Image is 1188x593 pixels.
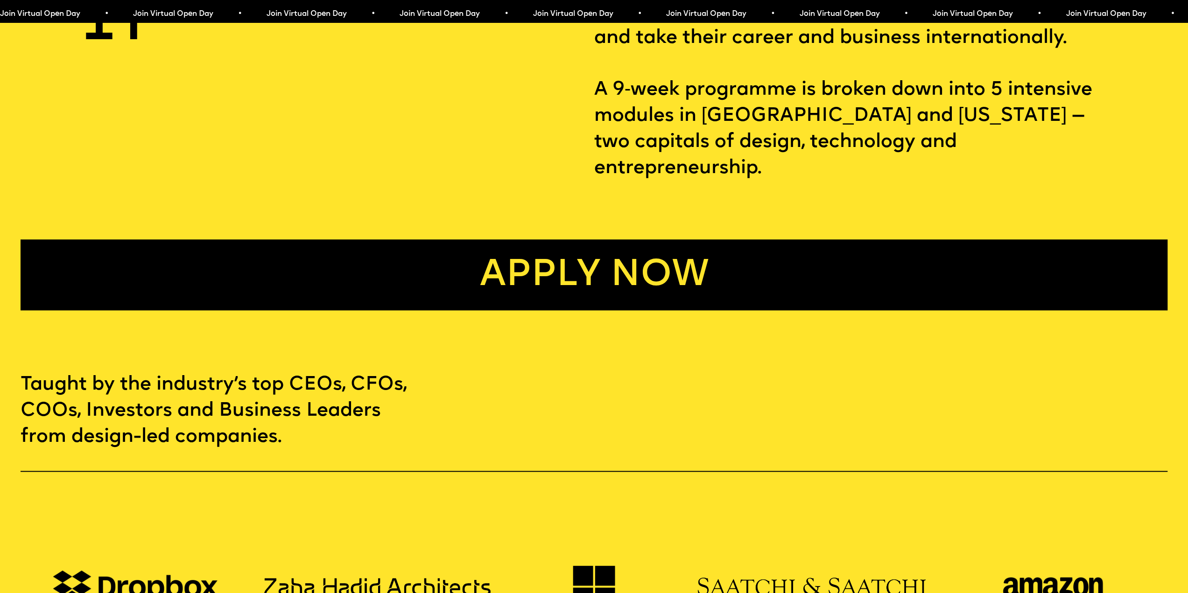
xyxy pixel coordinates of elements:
[904,10,908,18] span: •
[21,239,1167,310] a: Apply now
[1170,10,1174,18] span: •
[371,10,375,18] span: •
[504,10,508,18] span: •
[770,10,774,18] span: •
[1037,10,1041,18] span: •
[637,10,641,18] span: •
[21,372,413,450] p: Taught by the industry’s top CEOs, CFOs, COOs, Investors and Business Leaders from design-led com...
[238,10,242,18] span: •
[104,10,108,18] span: •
